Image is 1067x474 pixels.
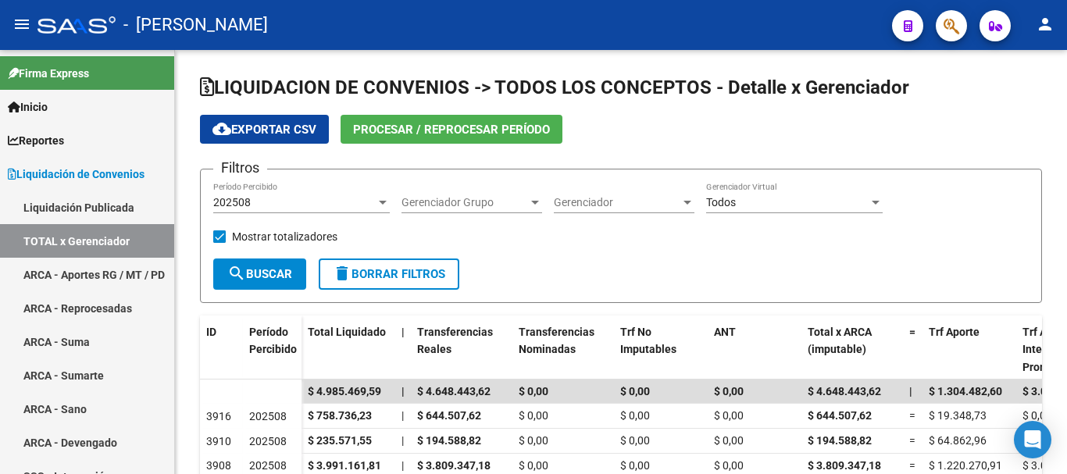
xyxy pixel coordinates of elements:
[206,326,216,338] span: ID
[1014,421,1051,458] div: Open Intercom Messenger
[227,264,246,283] mat-icon: search
[401,196,528,209] span: Gerenciador Grupo
[929,385,1002,397] span: $ 1.304.482,60
[213,258,306,290] button: Buscar
[929,434,987,447] span: $ 64.862,96
[620,326,676,356] span: Trf No Imputables
[401,409,404,422] span: |
[206,459,231,472] span: 3908
[714,434,744,447] span: $ 0,00
[519,434,548,447] span: $ 0,00
[909,326,915,338] span: =
[200,115,329,144] button: Exportar CSV
[909,459,915,472] span: =
[519,459,548,472] span: $ 0,00
[212,123,316,137] span: Exportar CSV
[401,459,404,472] span: |
[808,434,872,447] span: $ 194.588,82
[227,267,292,281] span: Buscar
[243,315,302,381] datatable-header-cell: Período Percibido
[395,315,411,384] datatable-header-cell: |
[8,98,48,116] span: Inicio
[909,385,912,397] span: |
[519,409,548,422] span: $ 0,00
[401,326,405,338] span: |
[411,315,512,384] datatable-header-cell: Transferencias Reales
[808,385,881,397] span: $ 4.648.443,62
[333,264,352,283] mat-icon: delete
[417,326,493,356] span: Transferencias Reales
[206,410,231,422] span: 3916
[1036,15,1055,34] mat-icon: person
[706,196,736,208] span: Todos
[123,8,268,42] span: - [PERSON_NAME]
[714,409,744,422] span: $ 0,00
[213,196,251,208] span: 202508
[708,315,801,384] datatable-header-cell: ANT
[249,435,287,447] span: 202508
[308,434,372,447] span: $ 235.571,55
[8,166,145,183] span: Liquidación de Convenios
[554,196,680,209] span: Gerenciador
[249,326,297,356] span: Período Percibido
[249,410,287,422] span: 202508
[319,258,459,290] button: Borrar Filtros
[929,459,1002,472] span: $ 1.220.270,91
[8,65,89,82] span: Firma Express
[232,227,337,246] span: Mostrar totalizadores
[8,132,64,149] span: Reportes
[206,435,231,447] span: 3910
[213,157,267,179] h3: Filtros
[808,409,872,422] span: $ 644.507,62
[714,385,744,397] span: $ 0,00
[808,459,881,472] span: $ 3.809.347,18
[1022,409,1052,422] span: $ 0,00
[620,409,650,422] span: $ 0,00
[614,315,708,384] datatable-header-cell: Trf No Imputables
[620,385,650,397] span: $ 0,00
[903,315,922,384] datatable-header-cell: =
[929,326,980,338] span: Trf Aporte
[308,459,381,472] span: $ 3.991.161,81
[308,409,372,422] span: $ 758.736,23
[714,459,744,472] span: $ 0,00
[801,315,903,384] datatable-header-cell: Total x ARCA (imputable)
[417,409,481,422] span: $ 644.507,62
[12,15,31,34] mat-icon: menu
[808,326,872,356] span: Total x ARCA (imputable)
[302,315,395,384] datatable-header-cell: Total Liquidado
[401,385,405,397] span: |
[620,459,650,472] span: $ 0,00
[401,434,404,447] span: |
[308,326,386,338] span: Total Liquidado
[512,315,614,384] datatable-header-cell: Transferencias Nominadas
[417,385,491,397] span: $ 4.648.443,62
[922,315,1016,384] datatable-header-cell: Trf Aporte
[333,267,445,281] span: Borrar Filtros
[519,326,594,356] span: Transferencias Nominadas
[353,123,550,137] span: Procesar / Reprocesar período
[417,459,491,472] span: $ 3.809.347,18
[200,77,909,98] span: LIQUIDACION DE CONVENIOS -> TODOS LOS CONCEPTOS - Detalle x Gerenciador
[249,459,287,472] span: 202508
[519,385,548,397] span: $ 0,00
[909,434,915,447] span: =
[417,434,481,447] span: $ 194.588,82
[909,409,915,422] span: =
[212,119,231,138] mat-icon: cloud_download
[200,315,243,381] datatable-header-cell: ID
[341,115,562,144] button: Procesar / Reprocesar período
[620,434,650,447] span: $ 0,00
[308,385,381,397] span: $ 4.985.469,59
[929,409,987,422] span: $ 19.348,73
[714,326,736,338] span: ANT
